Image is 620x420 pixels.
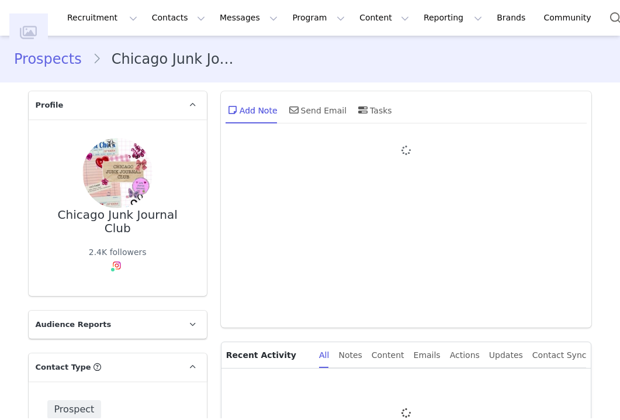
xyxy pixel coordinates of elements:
div: Updates [489,342,523,369]
a: Brands [490,5,536,31]
div: Content [372,342,404,369]
a: Prospects [14,49,92,70]
div: Contact Sync [532,342,587,369]
div: Actions [450,342,480,369]
div: Notes [338,342,362,369]
a: Community [537,5,604,31]
div: 2.4K followers [89,246,147,259]
div: Chicago Junk Journal Club [47,208,188,235]
button: Recruitment [60,5,144,31]
p: Recent Activity [226,342,310,368]
div: Add Note [226,96,278,124]
div: All [319,342,329,369]
button: Contacts [145,5,212,31]
img: instagram.svg [112,261,122,270]
img: 144d0a4b-41cf-46fa-bfbe-d533a06e3399.jpg [82,138,153,208]
div: Send Email [287,96,347,124]
span: Contact Type [36,362,91,373]
button: Messages [213,5,285,31]
div: Tasks [356,96,392,124]
button: Reporting [417,5,489,31]
span: Profile [36,99,64,111]
div: Emails [414,342,441,369]
button: Content [352,5,416,31]
span: Audience Reports [36,319,112,331]
button: Program [285,5,352,31]
span: Prospect [47,400,102,419]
